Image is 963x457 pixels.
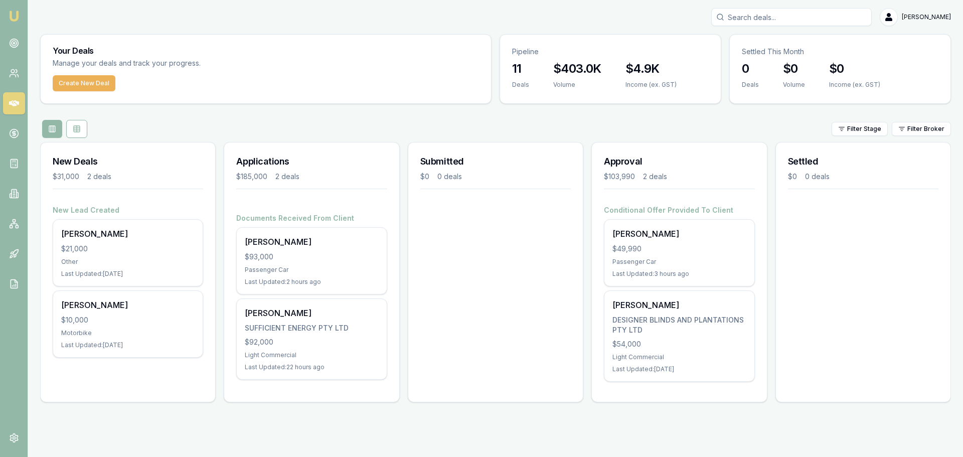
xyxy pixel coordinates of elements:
div: [PERSON_NAME] [612,299,746,311]
h3: Applications [236,155,387,169]
div: Income (ex. GST) [829,81,880,89]
div: $21,000 [61,244,195,254]
button: Filter Stage [832,122,888,136]
div: $10,000 [61,315,195,325]
div: Last Updated: 22 hours ago [245,363,378,371]
div: [PERSON_NAME] [61,228,195,240]
h3: Settled [788,155,938,169]
h3: $4.9K [625,61,677,77]
div: $54,000 [612,339,746,349]
div: Last Updated: [DATE] [61,341,195,349]
h3: $403.0K [553,61,601,77]
h3: 0 [742,61,759,77]
h4: Conditional Offer Provided To Client [604,205,754,215]
div: $0 [788,172,797,182]
div: 2 deals [87,172,111,182]
div: $185,000 [236,172,267,182]
div: [PERSON_NAME] [245,236,378,248]
div: Deals [512,81,529,89]
div: 2 deals [275,172,299,182]
div: Last Updated: 2 hours ago [245,278,378,286]
div: 0 deals [805,172,830,182]
h3: $0 [783,61,805,77]
button: Filter Broker [892,122,951,136]
h3: New Deals [53,155,203,169]
div: $49,990 [612,244,746,254]
div: [PERSON_NAME] [245,307,378,319]
p: Pipeline [512,47,709,57]
p: Settled This Month [742,47,938,57]
h4: New Lead Created [53,205,203,215]
div: Passenger Car [245,266,378,274]
div: Light Commercial [612,353,746,361]
div: $103,990 [604,172,635,182]
div: Last Updated: [DATE] [61,270,195,278]
div: $92,000 [245,337,378,347]
div: 2 deals [643,172,667,182]
button: Create New Deal [53,75,115,91]
div: Volume [553,81,601,89]
h3: Your Deals [53,47,479,55]
span: [PERSON_NAME] [902,13,951,21]
span: Filter Broker [907,125,944,133]
div: 0 deals [437,172,462,182]
p: Manage your deals and track your progress. [53,58,309,69]
div: Motorbike [61,329,195,337]
div: $0 [420,172,429,182]
div: Volume [783,81,805,89]
div: Deals [742,81,759,89]
div: Other [61,258,195,266]
div: Income (ex. GST) [625,81,677,89]
h3: $0 [829,61,880,77]
div: Last Updated: 3 hours ago [612,270,746,278]
h4: Documents Received From Client [236,213,387,223]
span: Filter Stage [847,125,881,133]
img: emu-icon-u.png [8,10,20,22]
div: Last Updated: [DATE] [612,365,746,373]
div: [PERSON_NAME] [61,299,195,311]
div: DESIGNER BLINDS AND PLANTATIONS PTY LTD [612,315,746,335]
input: Search deals [711,8,872,26]
div: $93,000 [245,252,378,262]
h3: Approval [604,155,754,169]
div: Passenger Car [612,258,746,266]
h3: Submitted [420,155,571,169]
div: [PERSON_NAME] [612,228,746,240]
div: Light Commercial [245,351,378,359]
div: SUFFICIENT ENERGY PTY LTD [245,323,378,333]
h3: 11 [512,61,529,77]
div: $31,000 [53,172,79,182]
